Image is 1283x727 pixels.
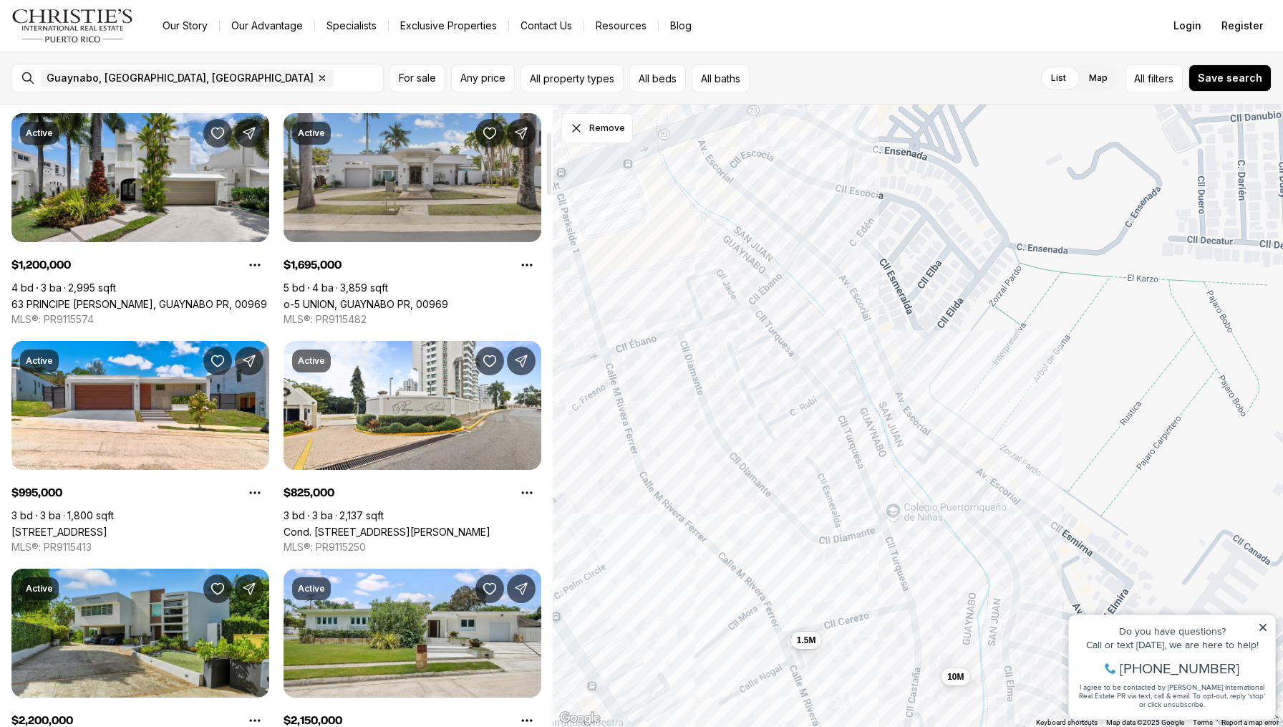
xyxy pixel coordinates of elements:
span: Login [1173,20,1201,32]
p: Active [26,127,53,139]
button: Save search [1188,64,1272,92]
a: o-5 UNION, GUAYNABO PR, 00969 [284,298,448,310]
span: [PHONE_NUMBER] [59,67,178,82]
a: 63 PRINCIPE RAINIERO, GUAYNABO PR, 00969 [11,298,267,310]
button: Save Property: [475,574,504,603]
a: Our Story [151,16,219,36]
span: All [1134,71,1145,86]
button: Property options [241,478,269,507]
p: Active [298,583,325,594]
button: All baths [692,64,750,92]
p: Active [26,355,53,367]
span: 1.5M [797,635,816,646]
a: St. 1 MONTEAZUL, GUAYNABO PR, 00969 [11,526,107,538]
p: Active [26,583,53,594]
button: Register [1213,11,1272,40]
button: Save Property: St. 1 MONTEAZUL [203,347,232,375]
span: filters [1148,71,1173,86]
button: Share Property [507,119,536,148]
button: Save Property: o-5 UNION [475,119,504,148]
button: Save Property: Cond. Plaza del Prado 1203-A #1203-A [475,347,504,375]
p: Active [298,127,325,139]
a: Resources [584,16,658,36]
a: Our Advantage [220,16,314,36]
a: Specialists [315,16,388,36]
div: Call or text [DATE], we are here to help! [15,46,207,56]
div: Do you have questions? [15,32,207,42]
a: Exclusive Properties [389,16,508,36]
a: Blog [659,16,703,36]
span: Any price [460,72,505,84]
button: Login [1165,11,1210,40]
button: All property types [521,64,624,92]
button: Save Property: 63 PRINCIPE RAINIERO [203,119,232,148]
span: Save search [1198,72,1262,84]
label: Map [1078,65,1119,91]
p: Active [298,355,325,367]
img: logo [11,9,134,43]
button: Property options [513,251,541,279]
span: For sale [399,72,436,84]
button: Share Property [235,119,263,148]
span: Register [1221,20,1263,32]
span: 10M [947,671,964,683]
a: Cond. Plaza del Prado 1203-A #1203-A, GUAYNABO PR, 00969 [284,526,490,538]
button: Property options [513,478,541,507]
button: For sale [389,64,445,92]
span: I agree to be contacted by [PERSON_NAME] International Real Estate PR via text, call & email. To ... [18,88,204,115]
button: Share Property [235,574,263,603]
button: Share Property [507,347,536,375]
button: Save Property: A12 PEDRO Y PEDROSA [203,574,232,603]
button: All beds [629,64,686,92]
label: List [1040,65,1078,91]
button: Contact Us [509,16,584,36]
button: Share Property [235,347,263,375]
button: Share Property [507,574,536,603]
span: Guaynabo, [GEOGRAPHIC_DATA], [GEOGRAPHIC_DATA] [47,72,314,84]
button: Dismiss drawing [561,113,633,143]
button: Property options [241,251,269,279]
button: 10M [941,668,969,685]
button: 1.5M [791,632,822,649]
button: Allfilters [1125,64,1183,92]
button: Any price [451,64,515,92]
